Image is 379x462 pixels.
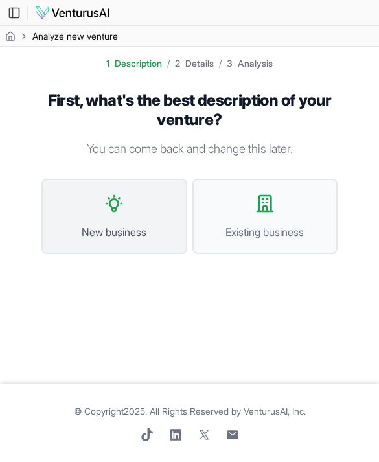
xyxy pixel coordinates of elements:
[244,406,304,417] a: VenturusAI, Inc
[238,58,273,69] span: analysis
[115,58,162,69] span: description
[5,30,118,43] nav: breadcrumb
[41,91,338,130] h1: First, what's the best description of your venture?
[41,179,187,254] button: New business
[10,405,369,418] span: © Copyright 2025 . All Rights Reserved by .
[34,5,110,21] img: logo
[41,140,338,158] p: You can come back and change this later.
[175,57,180,70] div: 2
[185,58,214,69] span: details
[207,224,324,240] span: Existing business
[227,57,233,70] div: 3
[32,30,118,43] span: Analyze new venture
[192,179,338,254] button: Existing business
[56,224,173,240] span: New business
[106,57,109,70] div: 1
